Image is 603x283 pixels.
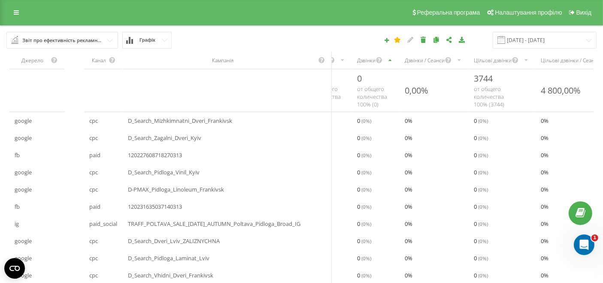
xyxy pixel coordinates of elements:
span: D_Search_Pidloga_Laminat_Lviv [128,253,209,263]
span: 0 [357,167,371,177]
span: 0 [357,184,371,195]
span: ( 0 %) [361,237,371,244]
span: 0 % [541,253,548,263]
span: 0 [474,167,488,177]
span: google [15,184,32,195]
span: 0 % [405,270,412,280]
span: 0 % [541,133,548,143]
iframe: Intercom live chat [574,234,594,255]
span: google [15,133,32,143]
span: cpc [89,116,98,126]
span: 0 % [405,133,412,143]
span: 0 [357,73,362,84]
span: ( 0 %) [361,134,371,141]
i: Створити звіт [384,37,390,43]
span: 0 [357,150,371,160]
span: ( 0 %) [478,117,488,124]
span: ( 0 %) [478,186,488,193]
span: 0 [357,133,371,143]
span: fb [15,150,20,160]
span: 3744 [474,73,493,84]
span: cpc [89,253,98,263]
span: paid_social [89,219,117,229]
span: 0 % [541,167,548,177]
span: ( 0 %) [478,255,488,262]
i: Поділитися налаштуваннями звіту [445,37,453,43]
span: 0 % [405,150,412,160]
span: ( 0 %) [478,152,488,158]
span: 0 [474,270,488,280]
span: 0 % [405,236,412,246]
span: ( 0 %) [361,272,371,279]
div: Цільові дзвінки [474,57,512,64]
span: D_Search_Zagalni_Dveri_Kyiv [128,133,201,143]
span: 0 % [541,150,548,160]
span: cpc [89,270,98,280]
span: fb [15,201,20,212]
span: 0 [357,253,371,263]
div: Цільові дзвінки / Сеанси [541,57,600,64]
span: 0 % [405,116,412,126]
span: 120227608718270313 [128,150,182,160]
span: paid [89,201,100,212]
span: ( 0 %) [361,186,371,193]
button: Графік [122,32,172,49]
i: Видалити звіт [420,37,427,43]
span: Вихід [576,9,591,16]
span: ( 0 %) [478,169,488,176]
span: 0 % [541,236,548,246]
span: cpc [89,236,98,246]
span: Реферальна програма [417,9,480,16]
span: ( 0 %) [478,220,488,227]
span: TRAFF_POLTAVA_SALE_[DATE]_AUTUMN_Poltava_Pidloga_Broad_IG [128,219,300,229]
span: google [15,236,32,246]
div: 4 800,00% [541,85,581,96]
span: 120231635037140313 [128,201,182,212]
span: ( 0 %) [361,203,371,210]
span: от общего количества 100% ( 0 ) [357,85,387,108]
span: 0 [474,150,488,160]
span: Налаштування профілю [495,9,562,16]
span: 0 [474,184,488,195]
span: cpc [89,184,98,195]
span: 0 % [405,253,412,263]
span: ( 0 %) [478,203,488,210]
span: ( 0 %) [361,220,371,227]
span: Графік [139,37,155,43]
span: D_Search_Dveri_Lviv_ZALIZNYCHNA [128,236,220,246]
span: 0 % [405,219,412,229]
span: 0 % [541,219,548,229]
span: ( 0 %) [361,152,371,158]
span: cpc [89,167,98,177]
span: 0 [357,116,371,126]
div: Джерело [15,57,51,64]
span: google [15,167,32,177]
div: Дзвінки / Сеанси [405,57,445,64]
span: от общего количества 100% ( 3744 ) [474,85,504,108]
i: Цей звіт буде завантажено першим при відкритті Аналітики. Ви можете призначити будь-який інший ва... [394,37,401,43]
span: ( 0 %) [361,169,371,176]
span: 0 % [405,184,412,195]
span: 0 [357,236,371,246]
span: 0 [357,270,371,280]
span: 0 % [541,184,548,195]
span: D_Search_Vhidni_Dveri_Frankivsk [128,270,213,280]
i: Копіювати звіт [433,37,440,43]
span: ( 0 %) [478,134,488,141]
span: 0 [474,253,488,263]
span: google [15,253,32,263]
span: cpc [89,133,98,143]
span: D_Search_Pidloga_Vinil_Kyiv [128,167,200,177]
div: Канал [89,57,109,64]
div: Кампанія [128,57,318,64]
span: D-PMAX_Pidloga_Linoleum_Frankivsk [128,184,224,195]
span: ( 0 %) [478,237,488,244]
span: 1 [591,234,598,241]
span: 0 % [541,270,548,280]
span: D_Search_Mizhkimnatni_Dveri_Frankivsk [128,116,232,126]
span: ( 0 %) [361,117,371,124]
div: Дзвінки [357,57,376,64]
span: 0 [474,219,488,229]
span: ig [15,219,19,229]
button: Open CMP widget [4,258,25,279]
